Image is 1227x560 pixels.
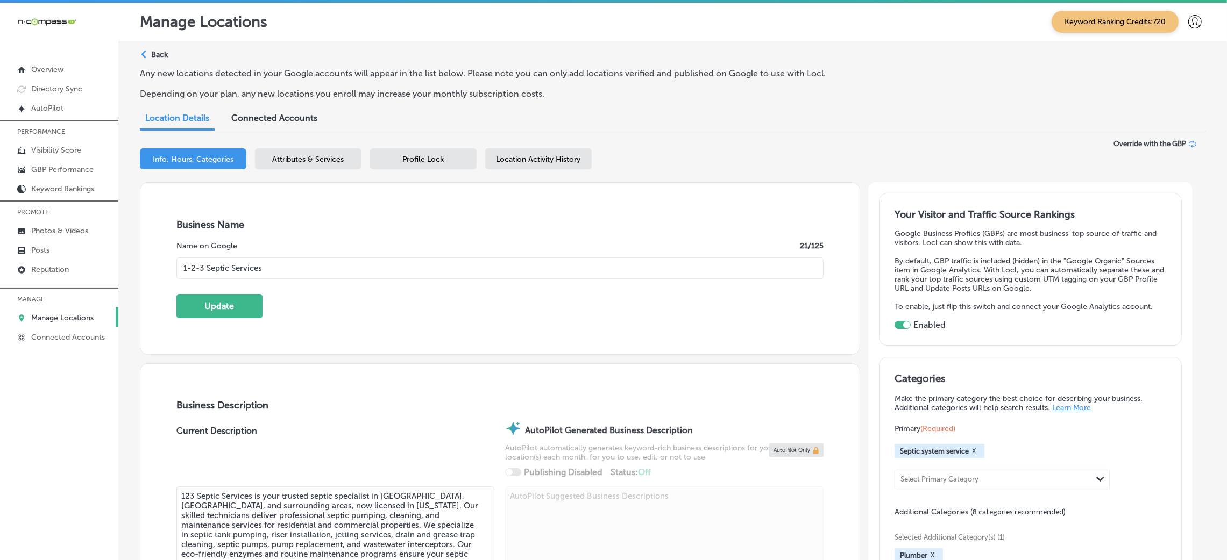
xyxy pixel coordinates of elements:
p: Manage Locations [31,313,94,322]
div: Select Primary Category [900,476,978,484]
h3: Your Visitor and Traffic Source Rankings [895,209,1166,220]
span: Override with the GBP [1113,140,1186,148]
span: Primary [895,424,955,433]
span: (8 categories recommended) [970,507,1066,517]
p: Reputation [31,265,69,274]
button: X [927,551,938,559]
label: Enabled [913,320,946,330]
span: (Required) [920,424,955,433]
p: Make the primary category the best choice for describing your business. Additional categories wil... [895,394,1166,412]
span: Keyword Ranking Credits: 720 [1052,11,1179,33]
p: Manage Locations [140,13,267,31]
p: Photos & Videos [31,226,88,235]
p: By default, GBP traffic is included (hidden) in the "Google Organic" Sources item in Google Analy... [895,256,1166,293]
span: Profile Lock [403,155,444,164]
label: Current Description [176,426,257,486]
span: Additional Categories [895,507,1066,516]
p: Google Business Profiles (GBPs) are most business' top source of traffic and visitors. Locl can s... [895,229,1166,247]
a: Learn More [1052,403,1091,412]
p: Visibility Score [31,146,81,155]
span: Attributes & Services [273,155,344,164]
span: Location Details [145,113,209,123]
button: Update [176,294,263,318]
span: Septic system service [900,447,969,455]
label: Name on Google [176,241,237,250]
p: Overview [31,65,63,74]
span: Selected Additional Category(s) (1) [895,533,1158,541]
img: 660ab0bf-5cc7-4cb8-ba1c-48b5ae0f18e60NCTV_CLogo_TV_Black_-500x88.png [17,17,76,27]
strong: AutoPilot Generated Business Description [525,425,693,435]
p: To enable, just flip this switch and connect your Google Analytics account. [895,302,1166,311]
p: Any new locations detected in your Google accounts will appear in the list below. Please note you... [140,68,833,78]
p: GBP Performance [31,165,94,174]
p: Posts [31,246,49,255]
p: Connected Accounts [31,333,105,342]
h3: Business Description [176,399,824,411]
input: Enter Location Name [176,257,824,279]
label: 21 /125 [800,241,824,250]
span: Info, Hours, Categories [153,155,233,164]
h3: Categories [895,372,1166,389]
button: X [969,447,979,455]
h3: Business Name [176,219,824,231]
span: Connected Accounts [231,113,317,123]
img: autopilot-icon [505,420,521,436]
span: Location Activity History [497,155,581,164]
p: AutoPilot [31,104,63,113]
p: Keyword Rankings [31,184,94,193]
p: Back [151,50,168,59]
p: Directory Sync [31,84,82,94]
p: Depending on your plan, any new locations you enroll may increase your monthly subscription costs. [140,89,833,99]
span: Plumber [900,551,927,559]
